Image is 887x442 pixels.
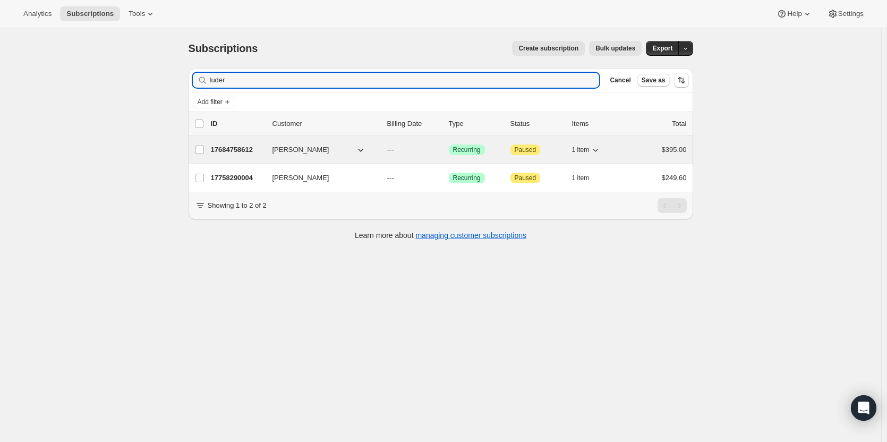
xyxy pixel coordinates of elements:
span: Paused [515,174,536,182]
div: Type [449,118,502,129]
span: Recurring [453,174,481,182]
p: Total [672,118,686,129]
span: [PERSON_NAME] [272,173,329,183]
p: Learn more about [355,230,526,241]
p: 17684758612 [211,144,264,155]
span: Paused [515,146,536,154]
span: Cancel [610,76,630,84]
p: 17758290004 [211,173,264,183]
button: Sort the results [674,73,689,88]
span: Export [652,44,672,53]
button: [PERSON_NAME] [266,169,372,186]
div: 17684758612[PERSON_NAME]---SuccessRecurringAttentionPaused1 item$395.00 [211,142,687,157]
button: Tools [122,6,162,21]
span: --- [387,146,394,154]
button: Add filter [193,96,235,108]
button: Save as [637,74,670,87]
span: Tools [129,10,145,18]
span: [PERSON_NAME] [272,144,329,155]
input: Filter subscribers [210,73,600,88]
button: 1 item [572,171,601,185]
p: ID [211,118,264,129]
p: Billing Date [387,118,440,129]
button: Analytics [17,6,58,21]
div: Items [572,118,625,129]
span: 1 item [572,146,590,154]
div: Open Intercom Messenger [851,395,876,421]
button: Bulk updates [589,41,642,56]
p: Status [510,118,564,129]
span: Add filter [198,98,223,106]
div: IDCustomerBilling DateTypeStatusItemsTotal [211,118,687,129]
a: managing customer subscriptions [415,231,526,240]
span: Bulk updates [595,44,635,53]
button: Help [770,6,818,21]
span: Settings [838,10,864,18]
span: Recurring [453,146,481,154]
nav: Pagination [658,198,687,213]
button: Settings [821,6,870,21]
button: Subscriptions [60,6,120,21]
button: Cancel [605,74,635,87]
span: $249.60 [662,174,687,182]
button: [PERSON_NAME] [266,141,372,158]
button: Create subscription [512,41,585,56]
p: Showing 1 to 2 of 2 [208,200,267,211]
span: --- [387,174,394,182]
p: Customer [272,118,379,129]
span: Subscriptions [189,42,258,54]
button: Export [646,41,679,56]
span: Save as [642,76,666,84]
span: Analytics [23,10,52,18]
span: 1 item [572,174,590,182]
div: 17758290004[PERSON_NAME]---SuccessRecurringAttentionPaused1 item$249.60 [211,171,687,185]
span: Subscriptions [66,10,114,18]
span: Help [787,10,801,18]
button: 1 item [572,142,601,157]
span: Create subscription [518,44,578,53]
span: $395.00 [662,146,687,154]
